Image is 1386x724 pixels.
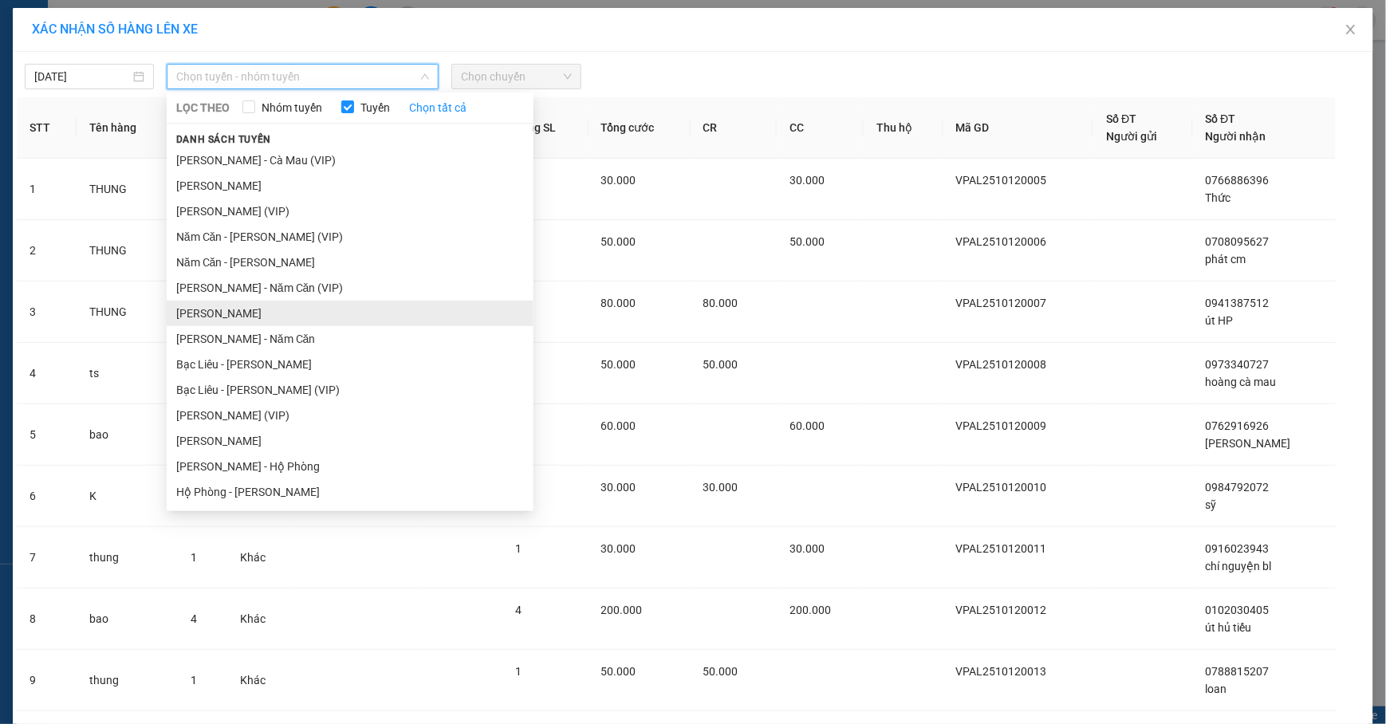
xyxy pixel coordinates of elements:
[789,174,825,187] span: 30.000
[1206,235,1270,248] span: 0708095627
[601,174,636,187] span: 30.000
[461,65,571,89] span: Chọn chuyến
[956,665,1047,678] span: VPAL2510120013
[1206,358,1270,371] span: 0973340727
[1106,112,1136,125] span: Số ĐT
[167,352,534,377] li: Bạc Liêu - [PERSON_NAME]
[34,68,130,85] input: 12/10/2025
[17,159,77,220] td: 1
[956,419,1047,432] span: VPAL2510120009
[601,542,636,555] span: 30.000
[601,297,636,309] span: 80.000
[167,132,281,147] span: Danh sách tuyến
[1206,174,1270,187] span: 0766886396
[420,72,430,81] span: down
[1345,23,1357,36] span: close
[601,235,636,248] span: 50.000
[956,235,1047,248] span: VPAL2510120006
[691,97,778,159] th: CR
[589,97,691,159] th: Tổng cước
[17,281,77,343] td: 3
[1206,112,1236,125] span: Số ĐT
[167,454,534,479] li: [PERSON_NAME] - Hộ Phòng
[149,39,667,59] li: 26 Phó Cơ Điều, Phường 12
[191,551,197,564] span: 1
[167,173,534,199] li: [PERSON_NAME]
[227,650,293,711] td: Khác
[77,650,178,711] td: thung
[17,404,77,466] td: 5
[956,297,1047,309] span: VPAL2510120007
[1329,8,1373,53] button: Close
[515,542,522,555] span: 1
[956,174,1047,187] span: VPAL2510120005
[227,588,293,650] td: Khác
[1106,130,1157,143] span: Người gửi
[1206,130,1266,143] span: Người nhận
[77,220,178,281] td: THUNG
[167,403,534,428] li: [PERSON_NAME] (VIP)
[32,22,198,37] span: XÁC NHẬN SỐ HÀNG LÊN XE
[20,20,100,100] img: logo.jpg
[167,377,534,403] li: Bạc Liêu - [PERSON_NAME] (VIP)
[77,466,178,527] td: K
[1206,437,1291,450] span: [PERSON_NAME]
[167,199,534,224] li: [PERSON_NAME] (VIP)
[167,479,534,505] li: Hộ Phòng - [PERSON_NAME]
[1206,376,1277,388] span: hoàng cà mau
[1206,621,1252,634] span: út hủ tiếu
[777,97,864,159] th: CC
[1206,604,1270,616] span: 0102030405
[191,674,197,687] span: 1
[77,588,178,650] td: bao
[1206,683,1227,695] span: loan
[17,466,77,527] td: 6
[255,99,329,116] span: Nhóm tuyến
[789,235,825,248] span: 50.000
[17,588,77,650] td: 8
[1206,297,1270,309] span: 0941387512
[1206,481,1270,494] span: 0984792072
[17,97,77,159] th: STT
[1206,665,1270,678] span: 0788815207
[789,419,825,432] span: 60.000
[703,358,738,371] span: 50.000
[354,99,396,116] span: Tuyến
[17,343,77,404] td: 4
[167,326,534,352] li: [PERSON_NAME] - Năm Căn
[191,612,197,625] span: 4
[601,665,636,678] span: 50.000
[20,116,175,142] b: GỬI : VP An Lạc
[77,281,178,343] td: THUNG
[77,343,178,404] td: ts
[167,428,534,454] li: [PERSON_NAME]
[17,650,77,711] td: 9
[77,404,178,466] td: bao
[149,59,667,79] li: Hotline: 02839552959
[1206,253,1246,266] span: phát cm
[515,665,522,678] span: 1
[956,358,1047,371] span: VPAL2510120008
[601,419,636,432] span: 60.000
[77,159,178,220] td: THUNG
[789,604,831,616] span: 200.000
[176,65,429,89] span: Chọn tuyến - nhóm tuyến
[167,224,534,250] li: Năm Căn - [PERSON_NAME] (VIP)
[1206,542,1270,555] span: 0916023943
[17,527,77,588] td: 7
[77,527,178,588] td: thung
[1206,191,1231,204] span: Thức
[167,301,534,326] li: [PERSON_NAME]
[167,275,534,301] li: [PERSON_NAME] - Năm Căn (VIP)
[515,604,522,616] span: 4
[789,542,825,555] span: 30.000
[703,297,738,309] span: 80.000
[227,527,293,588] td: Khác
[17,220,77,281] td: 2
[1206,314,1234,327] span: út HP
[167,148,534,173] li: [PERSON_NAME] - Cà Mau (VIP)
[502,97,588,159] th: Tổng SL
[409,99,467,116] a: Chọn tất cả
[601,358,636,371] span: 50.000
[1206,560,1272,573] span: chí nguyện bl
